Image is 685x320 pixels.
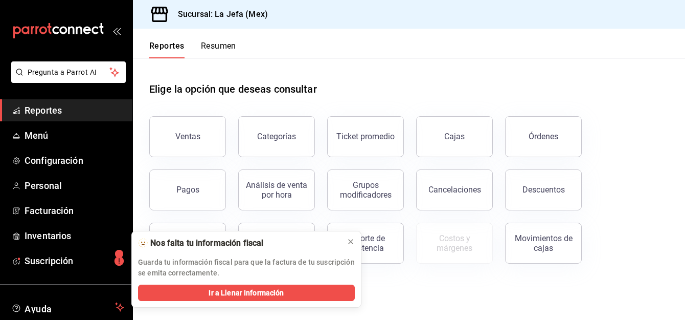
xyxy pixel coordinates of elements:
[428,185,481,195] div: Cancelaciones
[334,180,397,200] div: Grupos modificadores
[149,81,317,97] h1: Elige la opción que deseas consultar
[416,169,493,210] button: Cancelaciones
[149,41,185,58] button: Reportes
[138,257,355,279] p: Guarda tu información fiscal para que la factura de tu suscripción se emita correctamente.
[327,223,404,264] button: Reporte de asistencia
[444,131,465,143] div: Cajas
[11,61,126,83] button: Pregunta a Parrot AI
[257,132,296,141] div: Categorías
[112,27,121,35] button: open_drawer_menu
[245,180,308,200] div: Análisis de venta por hora
[149,41,236,58] div: navigation tabs
[25,254,124,268] span: Suscripción
[423,233,486,253] div: Costos y márgenes
[138,285,355,301] button: Ir a Llenar Información
[176,185,199,195] div: Pagos
[170,8,268,20] h3: Sucursal: La Jefa (Mex)
[505,223,582,264] button: Movimientos de cajas
[336,132,395,141] div: Ticket promedio
[25,229,124,243] span: Inventarios
[238,169,315,210] button: Análisis de venta por hora
[334,233,397,253] div: Reporte de asistencia
[327,169,404,210] button: Grupos modificadores
[416,116,493,157] a: Cajas
[529,132,558,141] div: Órdenes
[149,116,226,157] button: Ventas
[416,223,493,264] button: Contrata inventarios para ver este reporte
[25,103,124,117] span: Reportes
[209,288,284,298] span: Ir a Llenar Información
[25,154,124,167] span: Configuración
[25,301,111,313] span: Ayuda
[7,74,126,85] a: Pregunta a Parrot AI
[505,116,582,157] button: Órdenes
[25,179,124,193] span: Personal
[522,185,565,195] div: Descuentos
[505,169,582,210] button: Descuentos
[238,223,315,264] button: Usuarios
[138,238,338,249] div: 🫥 Nos falta tu información fiscal
[28,67,110,78] span: Pregunta a Parrot AI
[327,116,404,157] button: Ticket promedio
[25,204,124,218] span: Facturación
[25,129,124,142] span: Menú
[175,132,200,141] div: Ventas
[512,233,575,253] div: Movimientos de cajas
[238,116,315,157] button: Categorías
[201,41,236,58] button: Resumen
[149,223,226,264] button: Datos de clientes
[149,169,226,210] button: Pagos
